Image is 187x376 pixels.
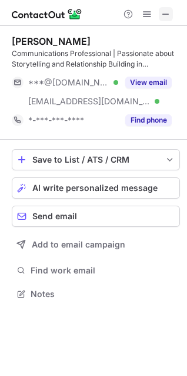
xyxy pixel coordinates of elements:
[12,7,82,21] img: ContactOut v5.3.10
[28,96,151,107] span: [EMAIL_ADDRESS][DOMAIN_NAME]
[32,212,77,221] span: Send email
[12,35,91,47] div: [PERSON_NAME]
[28,77,109,88] span: ***@[DOMAIN_NAME]
[12,206,180,227] button: Send email
[12,234,180,255] button: Add to email campaign
[125,77,172,88] button: Reveal Button
[12,262,180,279] button: Find work email
[12,48,180,70] div: Communications Professional | Passionate about Storytelling and Relationship Building in Healthcare
[32,155,159,164] div: Save to List / ATS / CRM
[12,286,180,302] button: Notes
[31,265,175,276] span: Find work email
[12,149,180,170] button: save-profile-one-click
[31,289,175,299] span: Notes
[32,183,158,193] span: AI write personalized message
[125,114,172,126] button: Reveal Button
[12,177,180,199] button: AI write personalized message
[32,240,125,249] span: Add to email campaign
